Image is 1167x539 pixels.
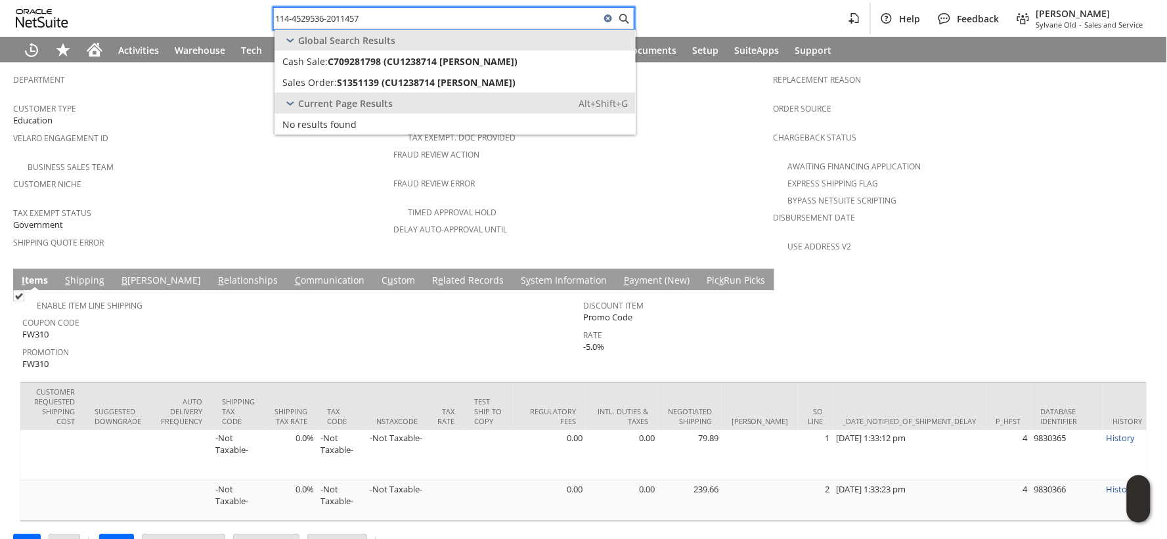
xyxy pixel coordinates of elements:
td: 1 [799,431,833,482]
a: Fraud Review Error [393,179,475,190]
span: S1351139 (CU1238714 [PERSON_NAME]) [337,76,516,89]
a: Department [13,75,65,86]
a: Promotion [22,347,69,358]
a: Communication [292,274,368,289]
span: Sylvane Old [1036,20,1077,30]
td: [DATE] 1:33:12 pm [833,431,986,482]
div: Shipping Tax Code [222,397,255,427]
span: y [526,274,531,287]
a: Business Sales Team [28,162,114,173]
a: History [1107,433,1135,444]
span: Setup [692,44,718,56]
div: P_HFST [996,417,1021,427]
div: Shipping Tax Rate [275,407,307,427]
a: Fraud Review Action [393,150,479,161]
span: [PERSON_NAME] [1036,7,1143,20]
a: Relationships [215,274,281,289]
span: Global Search Results [298,34,395,47]
a: Shipping [62,274,108,289]
a: Custom [378,274,418,289]
a: Tax Exempt Status [13,208,91,219]
a: Customer Type [13,104,76,115]
a: Recent Records [16,37,47,63]
td: 79.89 [658,431,722,482]
td: [DATE] 1:33:23 pm [833,482,986,521]
span: Promo Code [584,312,633,324]
svg: Shortcuts [55,42,71,58]
div: Database Identifier [1041,407,1093,427]
span: Current Page Results [298,97,393,110]
td: 9830365 [1031,431,1103,482]
a: Payment (New) [621,274,693,289]
div: Auto Delivery Frequency [161,397,202,427]
span: P [624,274,629,287]
span: k [719,274,724,287]
a: Home [79,37,110,63]
img: Checked [13,291,24,302]
span: C709281798 (CU1238714 [PERSON_NAME]) [328,55,517,68]
div: Intl. Duties & Taxes [596,407,648,427]
a: No results found [275,114,636,135]
a: Customer Niche [13,179,81,190]
td: 0.0% [265,431,317,482]
a: Discount Item [584,301,644,312]
a: Shipping Quote Error [13,238,104,249]
span: u [387,274,393,287]
a: System Information [517,274,610,289]
div: Test Ship To Copy [474,397,504,427]
span: FW310 [22,358,49,371]
a: Leads [270,37,312,63]
td: -Not Taxable- [317,431,366,482]
a: Use Address V2 [788,242,852,253]
td: 2 [799,482,833,521]
span: Documents [625,44,676,56]
a: Order Source [774,104,832,115]
span: Alt+Shift+G [579,97,628,110]
span: Activities [118,44,159,56]
div: _date_notified_of_shipment_delay [843,417,977,427]
a: Replacement reason [774,75,862,86]
a: B[PERSON_NAME] [118,274,204,289]
a: Velaro Engagement ID [13,133,108,144]
span: Tech [241,44,262,56]
div: [PERSON_NAME] [732,417,789,427]
span: Warehouse [175,44,225,56]
td: -Not Taxable- [366,431,428,482]
div: Regulatory Fees [523,407,576,427]
svg: Home [87,42,102,58]
input: Search [274,11,600,26]
span: No results found [282,118,357,131]
a: Tax Exempt. Doc Provided [408,133,516,144]
td: 0.00 [586,482,658,521]
td: 4 [986,431,1031,482]
span: C [295,274,301,287]
a: Rate [584,330,603,341]
span: Cash Sale: [282,55,328,68]
svg: Recent Records [24,42,39,58]
span: Feedback [958,12,1000,25]
span: Support [795,44,832,56]
span: e [438,274,443,287]
span: Education [13,115,53,127]
span: Sales and Service [1085,20,1143,30]
span: - [1080,20,1082,30]
span: R [218,274,224,287]
span: Sales Order: [282,76,337,89]
a: Unrolled view on [1130,272,1146,288]
a: Enable Item Line Shipping [37,301,143,312]
a: Tech [233,37,270,63]
svg: Search [616,11,632,26]
div: Negotiated Shipping [668,407,712,427]
td: -Not Taxable- [366,482,428,521]
span: FW310 [22,329,49,341]
a: Timed Approval Hold [408,207,496,219]
a: Awaiting Financing Application [788,162,921,173]
span: B [121,274,127,287]
a: Express Shipping Flag [788,179,879,190]
div: Suggested Downgrade [95,407,141,427]
span: Government [13,219,63,232]
a: Setup [684,37,726,63]
td: 0.0% [265,482,317,521]
td: -Not Taxable- [317,482,366,521]
span: Help [900,12,921,25]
